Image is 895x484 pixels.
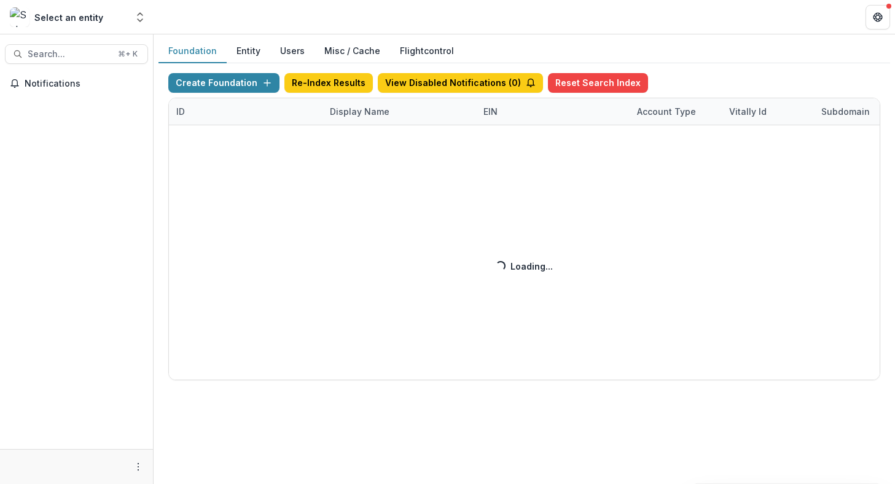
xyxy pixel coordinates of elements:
button: Users [270,39,315,63]
div: Select an entity [34,11,103,24]
div: ⌘ + K [115,47,140,61]
button: Notifications [5,74,148,93]
img: Select an entity [10,7,29,27]
span: Notifications [25,79,143,89]
button: Misc / Cache [315,39,390,63]
button: Entity [227,39,270,63]
button: Get Help [866,5,890,29]
a: Flightcontrol [400,44,454,57]
button: Open entity switcher [131,5,149,29]
span: Search... [28,49,111,60]
button: Foundation [158,39,227,63]
button: More [131,459,146,474]
button: Search... [5,44,148,64]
